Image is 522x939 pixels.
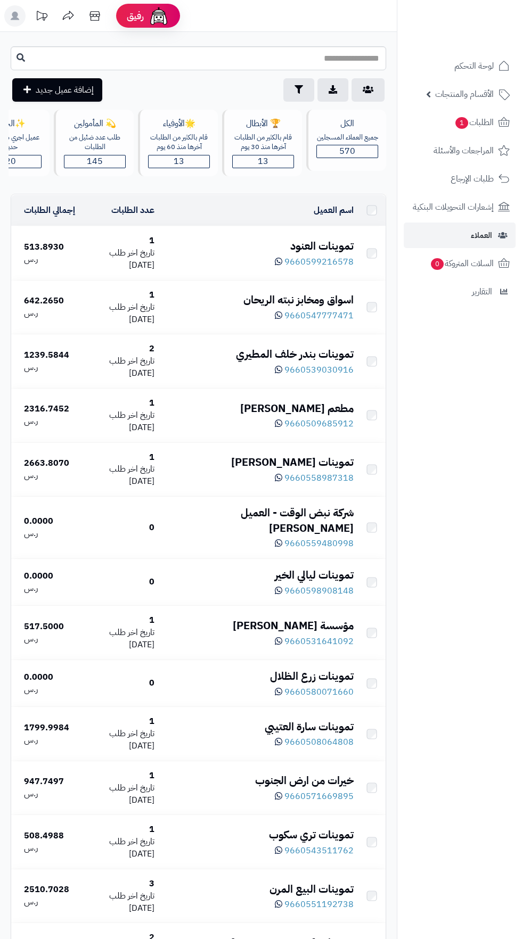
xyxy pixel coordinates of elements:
[451,171,494,186] span: طلبات الإرجاع
[64,155,125,168] span: 145
[284,635,354,648] span: 9660531641092
[435,87,494,102] span: الأقسام والمنتجات
[109,781,154,794] span: تاريخ اخر طلب
[84,451,154,464] div: 1
[163,669,354,684] div: تموينات زرع الظلال
[52,110,136,186] a: 💫 المأمولينطلب عدد ضئيل من الطلبات145
[24,361,75,374] div: ر.س
[84,782,154,806] div: [DATE]
[84,397,154,409] div: 1
[64,133,126,152] div: طلب عدد ضئيل من الطلبات
[109,626,154,639] span: تاريخ اخر طلب
[163,238,354,254] div: تموينات العنود
[84,728,154,752] div: [DATE]
[24,307,75,319] div: ر.س
[36,84,94,96] span: إضافة عميل جديد
[284,844,354,857] span: 9660543511762
[284,472,354,484] span: 9660558987318
[284,584,354,597] span: 9660598908148
[24,830,75,842] div: 508.4988
[472,284,492,299] span: التقارير
[163,455,354,470] div: تموينات [PERSON_NAME]
[12,78,102,102] a: إضافة عميل جديد
[454,59,494,73] span: لوحة التحكم
[24,570,75,582] div: 0.0000
[24,734,75,746] div: ر.س
[24,415,75,427] div: ر.س
[84,890,154,915] div: [DATE]
[109,355,154,367] span: تاريخ اخر طلب
[275,309,354,322] a: 9660547777471
[275,472,354,484] a: 9660558987318
[314,204,354,217] a: اسم العميل
[24,515,75,528] div: 0.0000
[233,155,293,168] span: 13
[84,677,154,689] div: 0
[275,256,354,268] a: 9660599216578
[434,143,494,158] span: المراجعات والأسئلة
[454,115,494,130] span: الطلبات
[163,618,354,633] div: مؤسسة [PERSON_NAME]
[404,53,516,79] a: لوحة التحكم
[84,289,154,301] div: 1
[109,727,154,740] span: تاريخ اخر طلب
[304,110,388,186] a: الكلجميع العملاء المسجلين570
[24,621,75,633] div: 517.5000
[149,155,209,168] span: 13
[275,898,354,911] a: 9660551192738
[24,204,75,217] a: إجمالي الطلبات
[28,5,55,29] a: تحديثات المنصة
[84,343,154,355] div: 2
[84,878,154,890] div: 3
[163,505,354,536] div: شركة نبض الوقت - العميل [PERSON_NAME]
[404,279,516,304] a: التقارير
[275,686,354,698] a: 9660580071660
[163,347,354,362] div: تموينات بندر خلف المطيري
[404,138,516,163] a: المراجعات والأسئلة
[404,223,516,248] a: العملاء
[84,463,154,488] div: [DATE]
[24,241,75,253] div: 513.8930
[284,309,354,322] span: 9660547777471
[24,884,75,896] div: 2510.7028
[84,614,154,627] div: 1
[284,898,354,911] span: 9660551192738
[84,355,154,380] div: [DATE]
[109,835,154,848] span: تاريخ اخر طلب
[316,118,378,130] div: الكل
[471,228,492,243] span: العملاء
[24,633,75,645] div: ر.س
[84,627,154,651] div: [DATE]
[24,671,75,683] div: 0.0000
[404,110,516,135] a: الطلبات1
[109,246,154,259] span: تاريخ اخر طلب
[430,256,494,271] span: السلات المتروكة
[404,251,516,276] a: السلات المتروكة0
[24,457,75,469] div: 2663.8070
[404,166,516,192] a: طلبات الإرجاع
[84,823,154,836] div: 1
[220,110,304,186] a: 🏆 الأبطالقام بالكثير من الطلبات آخرها منذ 30 يوم13
[232,133,294,152] div: قام بالكثير من الطلبات آخرها منذ 30 يوم
[284,537,354,550] span: 9660559480998
[84,409,154,434] div: [DATE]
[163,401,354,416] div: مطعم [PERSON_NAME]
[275,417,354,430] a: 9660509685912
[232,118,294,130] div: 🏆 الأبطال
[404,194,516,220] a: إشعارات التحويلات البنكية
[24,788,75,800] div: ر.س
[84,715,154,728] div: 1
[24,403,75,415] div: 2316.7452
[284,417,354,430] span: 9660509685912
[284,364,354,376] span: 9660539030916
[148,5,169,27] img: ai-face.png
[163,882,354,897] div: تموينات البيع المرن
[275,635,354,648] a: 9660531641092
[275,844,354,857] a: 9660543511762
[109,409,154,422] span: تاريخ اخر طلب
[431,258,444,270] span: 0
[275,364,354,376] a: 9660539030916
[84,770,154,782] div: 1
[111,204,154,217] a: عدد الطلبات
[413,200,494,215] span: إشعارات التحويلات البنكية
